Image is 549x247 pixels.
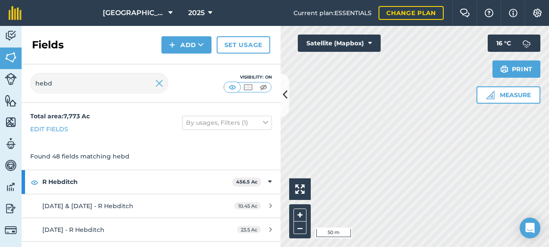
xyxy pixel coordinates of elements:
[237,226,261,233] span: 23.5 Ac
[30,73,168,94] input: Search
[31,177,38,187] img: svg+xml;base64,PHN2ZyB4bWxucz0iaHR0cDovL3d3dy53My5vcmcvMjAwMC9zdmciIHdpZHRoPSIxOCIgaGVpZ2h0PSIyNC...
[169,40,175,50] img: svg+xml;base64,PHN2ZyB4bWxucz0iaHR0cDovL3d3dy53My5vcmcvMjAwMC9zdmciIHdpZHRoPSIxNCIgaGVpZ2h0PSIyNC...
[295,184,305,194] img: Four arrows, one pointing top left, one top right, one bottom right and the last bottom left
[42,170,232,193] strong: R Hebditch
[520,218,540,238] div: Open Intercom Messenger
[9,6,22,20] img: fieldmargin Logo
[22,170,281,193] div: R Hebditch456.5 Ac
[155,78,163,89] img: svg+xml;base64,PHN2ZyB4bWxucz0iaHR0cDovL3d3dy53My5vcmcvMjAwMC9zdmciIHdpZHRoPSIyMiIgaGVpZ2h0PSIzMC...
[5,224,17,236] img: svg+xml;base64,PD94bWwgdmVyc2lvbj0iMS4wIiBlbmNvZGluZz0idXRmLTgiPz4KPCEtLSBHZW5lcmF0b3I6IEFkb2JlIE...
[379,6,444,20] a: Change plan
[217,36,270,54] a: Set usage
[227,83,238,92] img: svg+xml;base64,PHN2ZyB4bWxucz0iaHR0cDovL3d3dy53My5vcmcvMjAwMC9zdmciIHdpZHRoPSI1MCIgaGVpZ2h0PSI0MC...
[182,116,272,130] button: By usages, Filters (1)
[484,9,494,17] img: A question mark icon
[5,116,17,129] img: svg+xml;base64,PHN2ZyB4bWxucz0iaHR0cDovL3d3dy53My5vcmcvMjAwMC9zdmciIHdpZHRoPSI1NiIgaGVpZ2h0PSI2MC...
[298,35,381,52] button: Satellite (Mapbox)
[161,36,211,54] button: Add
[293,222,306,234] button: –
[5,137,17,150] img: svg+xml;base64,PD94bWwgdmVyc2lvbj0iMS4wIiBlbmNvZGluZz0idXRmLTgiPz4KPCEtLSBHZW5lcmF0b3I6IEFkb2JlIE...
[5,180,17,193] img: svg+xml;base64,PD94bWwgdmVyc2lvbj0iMS4wIiBlbmNvZGluZz0idXRmLTgiPz4KPCEtLSBHZW5lcmF0b3I6IEFkb2JlIE...
[488,35,540,52] button: 16 °C
[532,9,543,17] img: A cog icon
[234,202,261,209] span: 10.45 Ac
[492,60,541,78] button: Print
[258,83,269,92] img: svg+xml;base64,PHN2ZyB4bWxucz0iaHR0cDovL3d3dy53My5vcmcvMjAwMC9zdmciIHdpZHRoPSI1MCIgaGVpZ2h0PSI0MC...
[496,35,511,52] span: 16 ° C
[22,218,281,241] a: [DATE] - R Hebditch23.5 Ac
[518,35,535,52] img: svg+xml;base64,PD94bWwgdmVyc2lvbj0iMS4wIiBlbmNvZGluZz0idXRmLTgiPz4KPCEtLSBHZW5lcmF0b3I6IEFkb2JlIE...
[293,8,372,18] span: Current plan : ESSENTIALS
[22,194,281,218] a: [DATE] & [DATE] - R Hebditch10.45 Ac
[42,202,133,210] span: [DATE] & [DATE] - R Hebditch
[22,143,281,170] div: Found 48 fields matching hebd
[500,64,508,74] img: svg+xml;base64,PHN2ZyB4bWxucz0iaHR0cDovL3d3dy53My5vcmcvMjAwMC9zdmciIHdpZHRoPSIxOSIgaGVpZ2h0PSIyNC...
[103,8,165,18] span: [GEOGRAPHIC_DATA]
[293,209,306,222] button: +
[188,8,205,18] span: 2025
[460,9,470,17] img: Two speech bubbles overlapping with the left bubble in the forefront
[42,226,104,234] span: [DATE] - R Hebditch
[243,83,253,92] img: svg+xml;base64,PHN2ZyB4bWxucz0iaHR0cDovL3d3dy53My5vcmcvMjAwMC9zdmciIHdpZHRoPSI1MCIgaGVpZ2h0PSI0MC...
[32,38,64,52] h2: Fields
[5,202,17,215] img: svg+xml;base64,PD94bWwgdmVyc2lvbj0iMS4wIiBlbmNvZGluZz0idXRmLTgiPz4KPCEtLSBHZW5lcmF0b3I6IEFkb2JlIE...
[5,159,17,172] img: svg+xml;base64,PD94bWwgdmVyc2lvbj0iMS4wIiBlbmNvZGluZz0idXRmLTgiPz4KPCEtLSBHZW5lcmF0b3I6IEFkb2JlIE...
[5,73,17,85] img: svg+xml;base64,PD94bWwgdmVyc2lvbj0iMS4wIiBlbmNvZGluZz0idXRmLTgiPz4KPCEtLSBHZW5lcmF0b3I6IEFkb2JlIE...
[224,74,272,81] div: Visibility: On
[509,8,517,18] img: svg+xml;base64,PHN2ZyB4bWxucz0iaHR0cDovL3d3dy53My5vcmcvMjAwMC9zdmciIHdpZHRoPSIxNyIgaGVpZ2h0PSIxNy...
[486,91,495,99] img: Ruler icon
[236,179,258,185] strong: 456.5 Ac
[30,112,90,120] strong: Total area : 7,773 Ac
[5,94,17,107] img: svg+xml;base64,PHN2ZyB4bWxucz0iaHR0cDovL3d3dy53My5vcmcvMjAwMC9zdmciIHdpZHRoPSI1NiIgaGVpZ2h0PSI2MC...
[5,29,17,42] img: svg+xml;base64,PD94bWwgdmVyc2lvbj0iMS4wIiBlbmNvZGluZz0idXRmLTgiPz4KPCEtLSBHZW5lcmF0b3I6IEFkb2JlIE...
[30,124,68,134] a: Edit fields
[476,86,540,104] button: Measure
[5,51,17,64] img: svg+xml;base64,PHN2ZyB4bWxucz0iaHR0cDovL3d3dy53My5vcmcvMjAwMC9zdmciIHdpZHRoPSI1NiIgaGVpZ2h0PSI2MC...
